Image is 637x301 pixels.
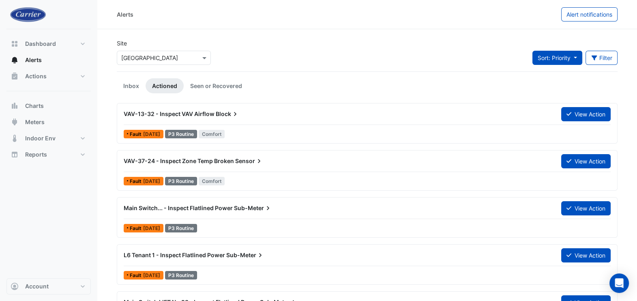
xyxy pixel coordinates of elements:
[199,177,225,185] span: Comfort
[143,225,160,231] span: Thu 22-Aug-2024 07:02 AEST
[25,118,45,126] span: Meters
[538,54,571,61] span: Sort: Priority
[11,40,19,48] app-icon: Dashboard
[25,150,47,159] span: Reports
[130,179,143,184] span: Fault
[11,150,19,159] app-icon: Reports
[117,78,146,93] a: Inbox
[165,130,197,138] div: P3 Routine
[561,248,611,262] button: View Action
[561,7,618,21] button: Alert notifications
[130,132,143,137] span: Fault
[11,56,19,64] app-icon: Alerts
[6,68,91,84] button: Actions
[143,272,160,278] span: Fri 12-Jul-2024 16:17 AEST
[11,118,19,126] app-icon: Meters
[6,114,91,130] button: Meters
[25,56,42,64] span: Alerts
[6,278,91,295] button: Account
[561,201,611,215] button: View Action
[561,107,611,121] button: View Action
[117,10,133,19] div: Alerts
[561,154,611,168] button: View Action
[143,131,160,137] span: Fri 05-Sep-2025 07:31 AEST
[6,130,91,146] button: Indoor Env
[11,102,19,110] app-icon: Charts
[6,52,91,68] button: Alerts
[6,36,91,52] button: Dashboard
[143,178,160,184] span: Thu 24-Jul-2025 10:15 AEST
[124,252,225,258] span: L6 Tenant 1 - Inspect Flatlined Power
[11,134,19,142] app-icon: Indoor Env
[234,204,272,212] span: Sub-Meter
[184,78,249,93] a: Seen or Recovered
[216,110,239,118] span: Block
[146,78,184,93] a: Actioned
[25,134,56,142] span: Indoor Env
[165,177,197,185] div: P3 Routine
[10,6,46,22] img: Company Logo
[6,98,91,114] button: Charts
[25,40,56,48] span: Dashboard
[235,157,263,165] span: Sensor
[566,11,612,18] span: Alert notifications
[25,282,49,290] span: Account
[226,251,264,259] span: Sub-Meter
[130,226,143,231] span: Fault
[609,273,629,293] div: Open Intercom Messenger
[25,72,47,80] span: Actions
[532,51,582,65] button: Sort: Priority
[165,271,197,279] div: P3 Routine
[6,146,91,163] button: Reports
[199,130,225,138] span: Comfort
[124,110,214,117] span: VAV-13-32 - Inspect VAV Airflow
[25,102,44,110] span: Charts
[117,39,127,47] label: Site
[586,51,618,65] button: Filter
[165,224,197,232] div: P3 Routine
[124,204,233,211] span: Main Switch... - Inspect Flatlined Power
[11,72,19,80] app-icon: Actions
[124,157,234,164] span: VAV-37-24 - Inspect Zone Temp Broken
[130,273,143,278] span: Fault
